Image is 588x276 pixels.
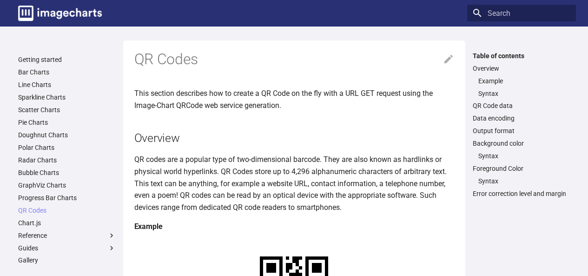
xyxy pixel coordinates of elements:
a: Polar Charts [18,143,116,152]
a: Gallery [18,256,116,264]
a: Syntax [478,177,570,185]
a: Data encoding [473,114,570,122]
h2: Overview [134,130,454,146]
a: Foreground Color [473,164,570,173]
a: QR Code data [473,101,570,110]
a: Background color [473,139,570,148]
a: Getting started [18,55,116,64]
a: Example [478,77,570,85]
a: Radar Charts [18,156,116,164]
label: Reference [18,231,116,240]
h4: Example [134,221,454,233]
a: Line Charts [18,81,116,89]
img: logo [18,6,102,21]
a: Output format [473,127,570,135]
nav: Foreground Color [473,177,570,185]
a: Image-Charts documentation [14,2,106,25]
h1: QR Codes [134,50,454,69]
a: Progress Bar Charts [18,194,116,202]
nav: Background color [473,152,570,160]
input: Search [467,5,576,21]
a: Bubble Charts [18,168,116,177]
p: This section describes how to create a QR Code on the fly with a URL GET request using the Image-... [134,88,454,111]
a: Syntax [478,89,570,98]
a: Pie Charts [18,118,116,127]
a: Syntax [478,152,570,160]
nav: Overview [473,77,570,98]
a: Doughnut Charts [18,131,116,139]
a: Sparkline Charts [18,93,116,101]
a: GraphViz Charts [18,181,116,189]
a: Chart.js [18,219,116,227]
label: Guides [18,244,116,252]
a: Bar Charts [18,68,116,76]
p: QR codes are a popular type of two-dimensional barcode. They are also known as hardlinks or physi... [134,154,454,213]
a: Scatter Charts [18,106,116,114]
a: QR Codes [18,206,116,215]
a: Overview [473,64,570,73]
nav: Table of contents [467,52,576,198]
label: Table of contents [467,52,576,60]
a: Error correction level and margin [473,189,570,198]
